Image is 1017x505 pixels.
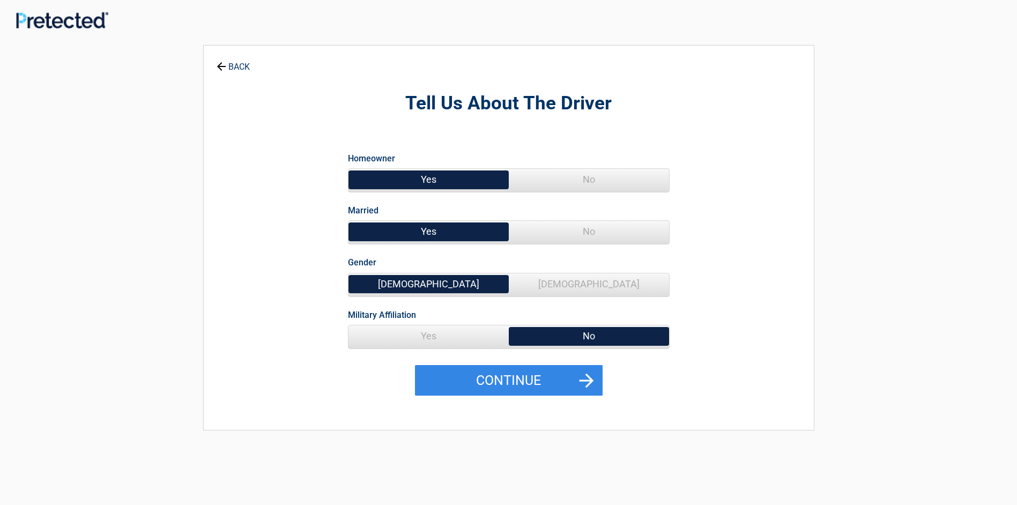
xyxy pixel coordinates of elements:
[509,325,669,347] span: No
[16,12,108,28] img: Main Logo
[415,365,603,396] button: Continue
[348,325,509,347] span: Yes
[509,221,669,242] span: No
[348,221,509,242] span: Yes
[214,53,252,71] a: BACK
[348,169,509,190] span: Yes
[348,203,378,218] label: Married
[348,255,376,270] label: Gender
[348,273,509,295] span: [DEMOGRAPHIC_DATA]
[348,151,395,166] label: Homeowner
[263,91,755,116] h2: Tell Us About The Driver
[348,308,416,322] label: Military Affiliation
[509,273,669,295] span: [DEMOGRAPHIC_DATA]
[509,169,669,190] span: No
